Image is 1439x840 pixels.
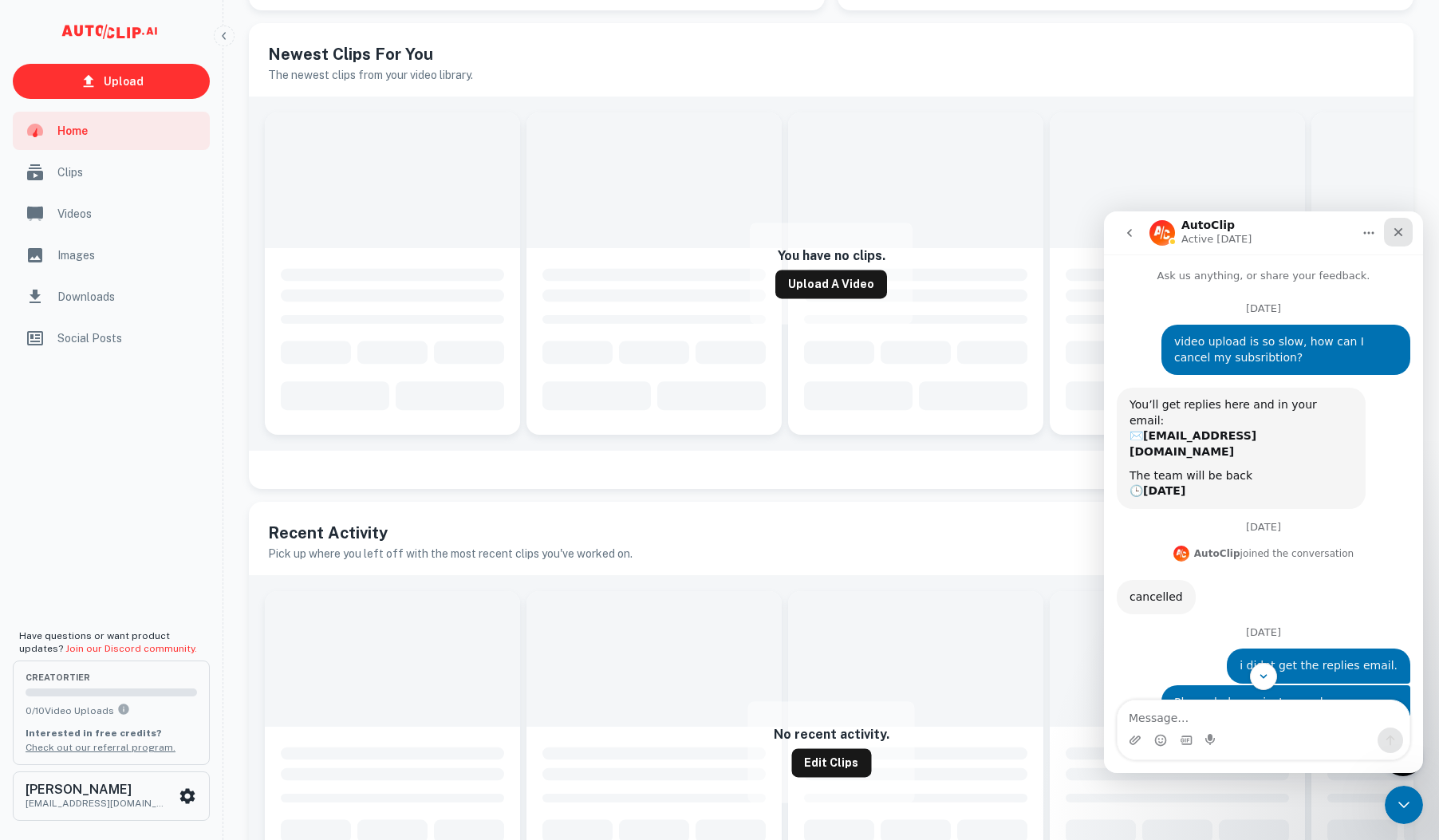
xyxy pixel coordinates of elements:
[13,153,210,191] a: Clips
[268,66,1394,84] h6: The newest clips from your video library.
[26,742,175,753] a: Check out our referral program.
[57,329,200,347] span: Social Posts
[268,42,1394,66] h5: Newest Clips For You
[57,288,200,306] span: Downloads
[13,64,210,99] a: Upload
[19,630,197,654] span: Have questions or want product updates?
[1385,786,1423,824] iframe: Intercom live chat
[13,661,210,764] button: creatorTier0/10Video UploadsYou can upload 10 videos per month on the creator tier. Upgrade to up...
[26,783,169,796] h6: [PERSON_NAME]
[13,195,210,233] a: Videos
[57,205,200,223] span: Videos
[57,246,200,264] span: Images
[13,112,210,150] a: Home
[775,270,887,299] a: Upload a Video
[13,236,210,274] a: Images
[13,319,210,357] a: Social Posts
[778,248,885,263] h6: You have no clips.
[13,771,210,821] button: [PERSON_NAME][EMAIL_ADDRESS][DOMAIN_NAME]
[57,122,200,140] span: Home
[268,521,1394,545] h5: Recent Activity
[26,726,197,740] p: Interested in free credits?
[268,545,1394,562] h6: Pick up where you left off with the most recent clips you've worked on.
[65,643,197,654] a: Join our Discord community.
[26,796,169,810] p: [EMAIL_ADDRESS][DOMAIN_NAME]
[26,703,197,718] p: 0 / 10 Video Uploads
[1104,211,1423,773] iframe: Intercom live chat
[791,749,871,778] a: Edit Clips
[104,73,144,90] p: Upload
[26,673,197,682] span: creator Tier
[117,703,130,716] svg: You can upload 10 videos per month on the creator tier. Upgrade to upload more.
[57,164,200,181] span: Clips
[774,727,889,742] h6: No recent activity.
[13,278,210,316] a: Downloads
